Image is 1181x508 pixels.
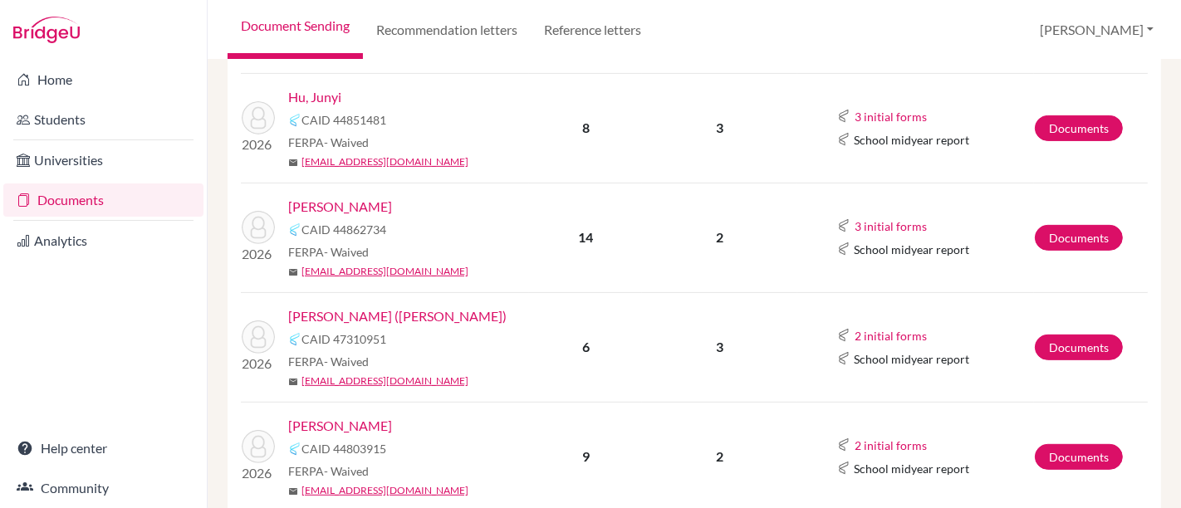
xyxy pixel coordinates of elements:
[643,227,796,247] p: 2
[324,135,369,149] span: - Waived
[837,219,850,232] img: Common App logo
[301,154,468,169] a: [EMAIL_ADDRESS][DOMAIN_NAME]
[242,244,275,264] p: 2026
[301,111,386,129] span: CAID 44851481
[13,17,80,43] img: Bridge-U
[242,354,275,374] p: 2026
[854,131,969,149] span: School midyear report
[582,120,590,135] b: 8
[324,354,369,369] span: - Waived
[854,217,928,236] button: 3 initial forms
[837,110,850,123] img: Common App logo
[242,463,275,483] p: 2026
[288,223,301,237] img: Common App logo
[1032,14,1161,46] button: [PERSON_NAME]
[288,267,298,277] span: mail
[288,134,369,151] span: FERPA
[288,462,369,480] span: FERPA
[288,442,301,456] img: Common App logo
[288,333,301,346] img: Common App logo
[288,306,507,326] a: [PERSON_NAME] ([PERSON_NAME])
[643,337,796,357] p: 3
[3,63,203,96] a: Home
[242,101,275,134] img: Hu, Junyi
[242,320,275,354] img: Liang, Ziyi (Ana)
[854,326,928,345] button: 2 initial forms
[854,241,969,258] span: School midyear report
[1035,335,1123,360] a: Documents
[324,245,369,259] span: - Waived
[288,243,369,261] span: FERPA
[643,118,796,138] p: 3
[301,440,386,457] span: CAID 44803915
[837,352,850,365] img: Common App logo
[578,229,593,245] b: 14
[288,114,301,127] img: Common App logo
[242,430,275,463] img: Paiva, Pedro
[301,483,468,498] a: [EMAIL_ADDRESS][DOMAIN_NAME]
[301,330,386,348] span: CAID 47310951
[837,462,850,475] img: Common App logo
[301,264,468,279] a: [EMAIL_ADDRESS][DOMAIN_NAME]
[288,377,298,387] span: mail
[837,329,850,342] img: Common App logo
[242,211,275,244] img: Kim, Kevin
[1035,225,1123,251] a: Documents
[3,471,203,505] a: Community
[3,224,203,257] a: Analytics
[582,448,590,464] b: 9
[324,464,369,478] span: - Waived
[3,103,203,136] a: Students
[837,438,850,452] img: Common App logo
[301,374,468,388] a: [EMAIL_ADDRESS][DOMAIN_NAME]
[854,460,969,477] span: School midyear report
[1035,115,1123,141] a: Documents
[3,183,203,217] a: Documents
[837,133,850,146] img: Common App logo
[3,432,203,465] a: Help center
[1035,444,1123,470] a: Documents
[288,87,341,107] a: Hu, Junyi
[837,242,850,256] img: Common App logo
[854,436,928,455] button: 2 initial forms
[582,339,590,354] b: 6
[288,353,369,370] span: FERPA
[301,221,386,238] span: CAID 44862734
[288,486,298,496] span: mail
[643,447,796,466] p: 2
[854,350,969,368] span: School midyear report
[242,134,275,154] p: 2026
[288,197,392,217] a: [PERSON_NAME]
[3,144,203,177] a: Universities
[288,416,392,436] a: [PERSON_NAME]
[288,158,298,168] span: mail
[854,107,928,126] button: 3 initial forms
